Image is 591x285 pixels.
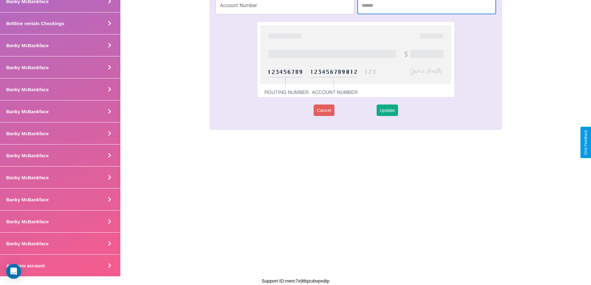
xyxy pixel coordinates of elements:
[6,65,49,70] h4: Banky McBankface
[257,22,454,97] img: check
[6,153,49,158] h4: Banky McBankface
[6,131,49,136] h4: Banky McBankface
[6,219,49,224] h4: Banky McBankface
[6,197,49,202] h4: Banky McBankface
[6,43,49,48] h4: Banky McBankface
[262,277,329,285] p: Support ID: merc7x98qzubvpxdtp
[6,87,49,92] h4: Banky McBankface
[584,130,588,155] div: Give Feedback
[377,105,398,116] button: Update
[314,105,334,116] button: Cancel
[6,109,49,114] h4: Banky McBankface
[6,264,21,279] div: Open Intercom Messenger
[6,241,49,246] h4: Banky McBankface
[6,175,49,180] h4: Banky McBankface
[6,263,45,268] h4: Add new account
[6,21,65,26] h4: Beltline rentals Checkings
